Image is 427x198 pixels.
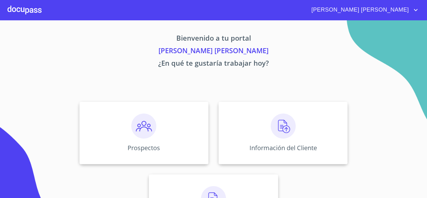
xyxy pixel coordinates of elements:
span: [PERSON_NAME] [PERSON_NAME] [307,5,412,15]
p: Bienvenido a tu portal [21,33,406,45]
p: Información del Cliente [249,144,317,152]
button: account of current user [307,5,419,15]
img: prospectos.png [131,114,156,139]
img: carga.png [271,114,296,139]
p: Prospectos [128,144,160,152]
p: ¿En qué te gustaría trabajar hoy? [21,58,406,70]
p: [PERSON_NAME] [PERSON_NAME] [21,45,406,58]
